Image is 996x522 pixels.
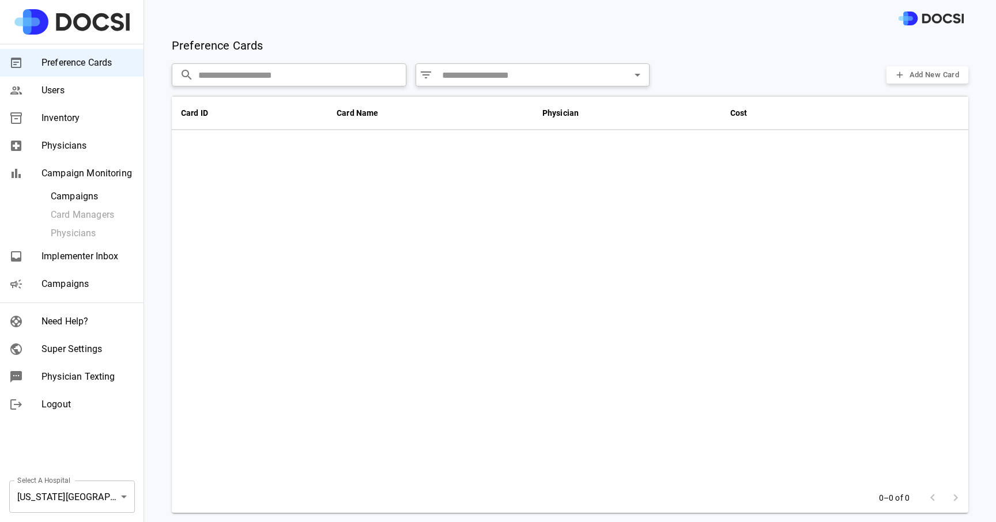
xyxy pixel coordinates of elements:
[41,315,134,328] span: Need Help?
[41,167,134,180] span: Campaign Monitoring
[51,190,134,203] span: Campaigns
[41,249,134,263] span: Implementer Inbox
[172,96,327,130] th: Card ID
[41,342,134,356] span: Super Settings
[899,12,964,26] img: DOCSI Logo
[41,370,134,384] span: Physician Texting
[41,84,134,97] span: Users
[41,277,134,291] span: Campaigns
[41,139,134,153] span: Physicians
[9,481,135,513] div: [US_STATE][GEOGRAPHIC_DATA]
[41,398,134,411] span: Logout
[879,492,910,504] p: 0–0 of 0
[327,96,533,130] th: Card Name
[41,111,134,125] span: Inventory
[721,96,843,130] th: Cost
[629,67,646,83] button: Open
[14,9,130,35] img: Site Logo
[172,37,263,54] p: Preference Cards
[17,475,70,485] label: Select A Hospital
[886,66,968,84] button: Add New Card
[41,56,134,70] span: Preference Cards
[533,96,721,130] th: Physician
